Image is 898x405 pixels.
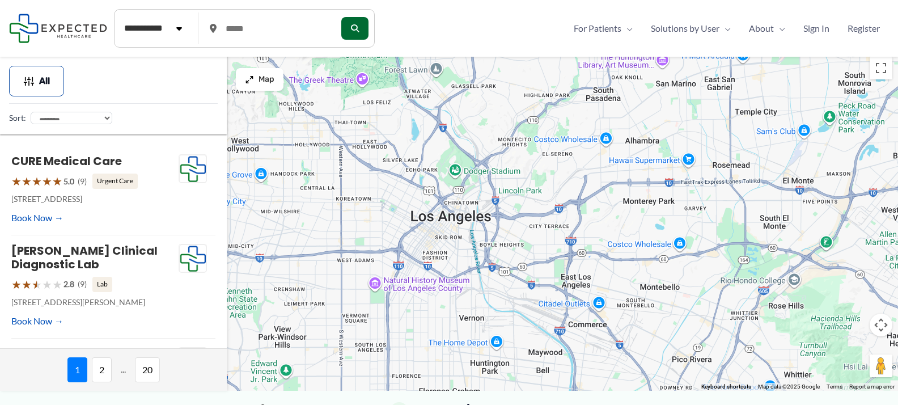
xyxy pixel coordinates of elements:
span: Solutions by User [651,20,719,37]
img: Expected Healthcare Logo [179,244,206,273]
img: Filter [23,75,35,87]
img: Expected Healthcare Logo - side, dark font, small [9,14,107,43]
span: Lab [92,277,112,292]
button: Drag Pegman onto the map to open Street View [870,355,892,377]
a: CURE Medical Care [11,153,122,169]
span: ★ [22,274,32,295]
span: Map data ©2025 Google [758,383,820,390]
span: ★ [22,171,32,192]
span: Urgent Care [92,174,138,188]
span: ... [116,357,130,382]
a: Pace Diagnostics [11,346,113,362]
a: For PatientsMenu Toggle [565,20,642,37]
button: Map [236,68,283,91]
a: Sign In [794,20,838,37]
span: For Patients [574,20,621,37]
img: Expected Healthcare Logo [179,155,206,183]
span: Map [259,75,274,85]
a: Terms (opens in new tab) [827,383,842,390]
span: 2 [92,357,112,382]
button: Toggle fullscreen view [870,57,892,79]
span: 2.8 [63,277,74,292]
span: Sign In [803,20,829,37]
img: Maximize [245,75,254,84]
span: ★ [52,171,62,192]
span: ★ [11,171,22,192]
span: All [39,77,50,85]
button: All [9,66,64,96]
a: AboutMenu Toggle [740,20,794,37]
a: Book Now [11,313,63,330]
span: 5.0 [63,174,74,189]
span: Menu Toggle [621,20,633,37]
span: Register [848,20,880,37]
span: ★ [42,274,52,295]
a: [PERSON_NAME] Clinical Diagnostic Lab [11,243,158,272]
span: ★ [42,171,52,192]
span: About [749,20,774,37]
span: 1 [67,357,87,382]
span: Menu Toggle [774,20,785,37]
a: Solutions by UserMenu Toggle [642,20,740,37]
p: [STREET_ADDRESS][PERSON_NAME] [11,295,179,310]
a: Book Now [11,209,63,226]
span: Menu Toggle [719,20,731,37]
span: ★ [32,274,42,295]
a: Report a map error [849,383,895,390]
label: Sort: [9,111,26,125]
p: [STREET_ADDRESS] [11,192,179,206]
a: Register [838,20,889,37]
span: ★ [11,274,22,295]
span: 20 [135,357,160,382]
img: Expected Healthcare Logo [179,348,206,376]
button: Map camera controls [870,314,892,336]
span: (9) [78,277,87,292]
span: ★ [32,171,42,192]
span: ★ [52,274,62,295]
span: (9) [78,174,87,189]
button: Keyboard shortcuts [701,383,751,391]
